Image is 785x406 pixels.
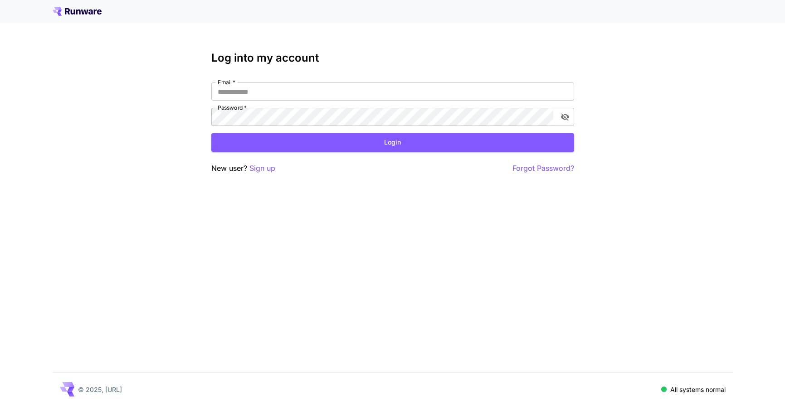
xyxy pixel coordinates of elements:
[211,133,574,152] button: Login
[78,385,122,394] p: © 2025, [URL]
[218,104,247,111] label: Password
[211,163,275,174] p: New user?
[512,163,574,174] button: Forgot Password?
[557,109,573,125] button: toggle password visibility
[249,163,275,174] button: Sign up
[218,78,235,86] label: Email
[670,385,726,394] p: All systems normal
[211,52,574,64] h3: Log into my account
